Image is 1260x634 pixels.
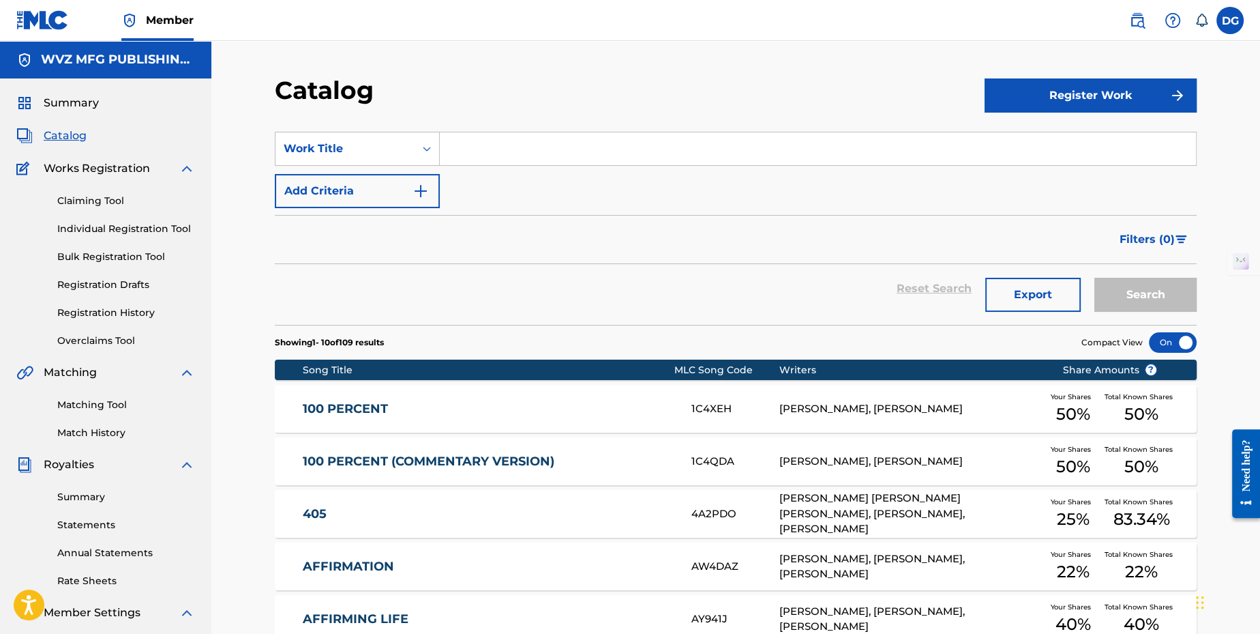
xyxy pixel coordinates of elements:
[1050,497,1096,507] span: Your Shares
[16,128,87,144] a: CatalogCatalog
[779,551,1042,582] div: [PERSON_NAME], [PERSON_NAME], [PERSON_NAME]
[1124,7,1151,34] a: Public Search
[1216,7,1244,34] div: User Menu
[303,363,674,377] div: Song Title
[57,398,195,412] a: Matching Tool
[303,454,674,470] a: 100 PERCENT (COMMENTARY VERSION)
[1120,231,1175,248] span: Filters ( 0 )
[1196,582,1204,623] div: Drag
[16,364,33,381] img: Matching
[674,363,779,377] div: MLC Song Code
[16,95,99,111] a: SummarySummary
[1057,507,1090,532] span: 25 %
[57,194,195,208] a: Claiming Tool
[1050,444,1096,455] span: Your Shares
[275,174,440,208] button: Add Criteria
[779,454,1042,470] div: [PERSON_NAME], [PERSON_NAME]
[16,52,33,68] img: Accounts
[284,141,406,157] div: Work Title
[1113,507,1169,532] span: 83.34 %
[1195,14,1208,27] div: Notifications
[57,334,195,348] a: Overclaims Tool
[691,611,779,627] div: AY941J
[44,160,150,177] span: Works Registration
[1105,392,1178,402] span: Total Known Shares
[1222,419,1260,529] iframe: Resource Center
[1124,455,1158,479] span: 50 %
[16,457,33,473] img: Royalties
[1175,235,1187,244] img: filter
[1056,402,1090,427] span: 50 %
[779,401,1042,417] div: [PERSON_NAME], [PERSON_NAME]
[179,364,195,381] img: expand
[275,75,380,106] h2: Catalog
[44,605,140,621] span: Member Settings
[1105,444,1178,455] span: Total Known Shares
[146,12,194,28] span: Member
[179,160,195,177] img: expand
[1105,549,1178,560] span: Total Known Shares
[691,559,779,575] div: AW4DAZ
[1169,87,1186,104] img: f7272a7cc735f4ea7f67.svg
[1063,363,1157,377] span: Share Amounts
[303,611,674,627] a: AFFIRMING LIFE
[1105,497,1178,507] span: Total Known Shares
[691,401,779,417] div: 1C4XEH
[1125,560,1158,584] span: 22 %
[412,183,429,199] img: 9d2ae6d4665cec9f34b9.svg
[779,363,1042,377] div: Writers
[303,401,674,417] a: 100 PERCENT
[16,128,33,144] img: Catalog
[1124,402,1158,427] span: 50 %
[44,364,97,381] span: Matching
[57,426,195,440] a: Match History
[779,491,1042,537] div: [PERSON_NAME] [PERSON_NAME] [PERSON_NAME], [PERSON_NAME], [PERSON_NAME]
[57,306,195,320] a: Registration History
[1159,7,1186,34] div: Help
[275,132,1197,325] form: Search Form
[121,12,138,29] img: Top Rightsholder
[1050,602,1096,612] span: Your Shares
[691,454,779,470] div: 1C4QDA
[44,95,99,111] span: Summary
[1165,12,1181,29] img: help
[179,457,195,473] img: expand
[1050,549,1096,560] span: Your Shares
[303,559,674,575] a: AFFIRMATION
[57,518,195,532] a: Statements
[1129,12,1145,29] img: search
[57,546,195,560] a: Annual Statements
[1111,222,1197,257] button: Filters (0)
[1192,568,1260,634] iframe: Chat Widget
[57,222,195,236] a: Individual Registration Tool
[16,10,69,30] img: MLC Logo
[44,457,94,473] span: Royalties
[57,490,195,504] a: Summary
[1145,364,1156,375] span: ?
[16,95,33,111] img: Summary
[57,278,195,292] a: Registration Drafts
[179,605,195,621] img: expand
[1081,336,1143,349] span: Compact View
[275,336,384,349] p: Showing 1 - 10 of 109 results
[1050,392,1096,402] span: Your Shares
[1056,455,1090,479] span: 50 %
[691,506,779,522] div: 4A2PDO
[1105,602,1178,612] span: Total Known Shares
[57,574,195,588] a: Rate Sheets
[57,250,195,264] a: Bulk Registration Tool
[16,160,34,177] img: Works Registration
[303,506,674,522] a: 405
[41,52,195,68] h5: WVZ MFG PUBLISHING CO.
[985,278,1081,312] button: Export
[1057,560,1090,584] span: 22 %
[44,128,87,144] span: Catalog
[985,78,1197,113] button: Register Work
